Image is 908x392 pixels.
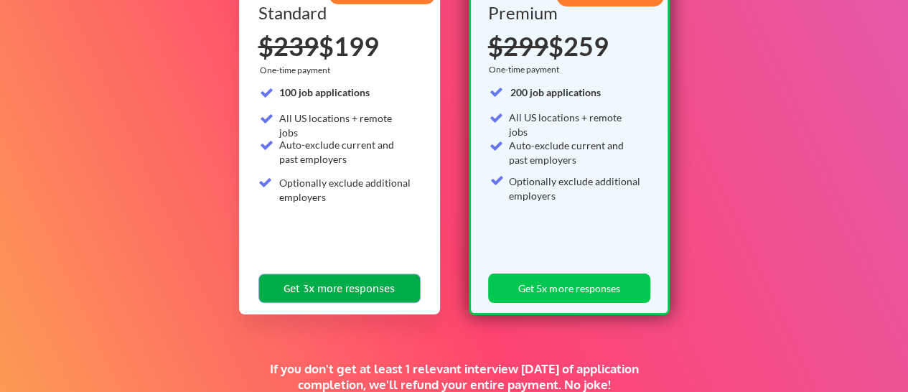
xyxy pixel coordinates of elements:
[258,33,421,59] div: $199
[489,64,564,75] div: One-time payment
[279,176,412,204] div: Optionally exclude additional employers
[258,274,421,303] button: Get 3x more responses
[488,33,646,59] div: $259
[509,174,642,202] div: Optionally exclude additional employers
[260,65,334,76] div: One-time payment
[279,138,412,166] div: Auto-exclude current and past employers
[258,30,319,62] s: $239
[279,111,412,139] div: All US locations + remote jobs
[488,4,646,22] div: Premium
[509,139,642,167] div: Auto-exclude current and past employers
[509,111,642,139] div: All US locations + remote jobs
[488,30,548,62] s: $299
[510,86,601,98] strong: 200 job applications
[279,86,370,98] strong: 100 job applications
[488,274,650,303] button: Get 5x more responses
[258,4,416,22] div: Standard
